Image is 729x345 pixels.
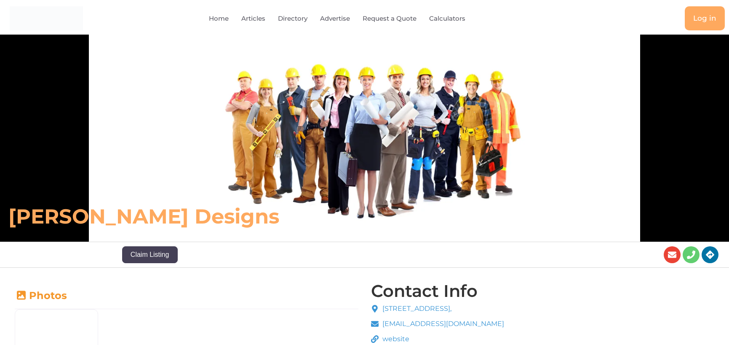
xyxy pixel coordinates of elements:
a: [EMAIL_ADDRESS][DOMAIN_NAME] [371,319,505,329]
h4: Contact Info [371,283,478,299]
a: Directory [278,9,307,28]
h6: [PERSON_NAME] Designs [8,204,506,229]
a: Photos [15,289,67,302]
button: Claim Listing [122,246,178,263]
a: Request a Quote [363,9,417,28]
span: Log in [693,15,716,22]
a: Home [209,9,229,28]
a: Articles [241,9,265,28]
span: [STREET_ADDRESS], [380,304,451,314]
span: website [380,334,409,344]
nav: Menu [148,9,545,28]
a: Log in [685,6,725,30]
span: [EMAIL_ADDRESS][DOMAIN_NAME] [380,319,504,329]
a: Advertise [320,9,350,28]
a: Calculators [429,9,465,28]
